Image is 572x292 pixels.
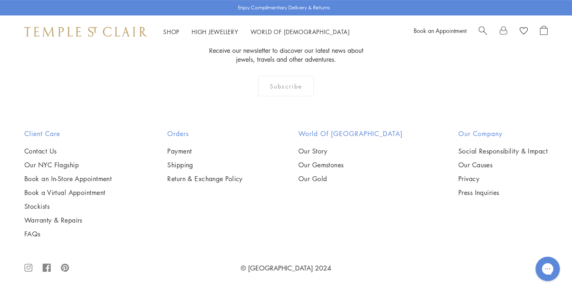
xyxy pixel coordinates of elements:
[458,129,548,138] h2: Our Company
[250,28,350,36] a: World of [DEMOGRAPHIC_DATA]World of [DEMOGRAPHIC_DATA]
[531,254,564,284] iframe: Gorgias live chat messenger
[298,160,403,169] a: Our Gemstones
[241,264,331,273] a: © [GEOGRAPHIC_DATA] 2024
[458,147,548,156] a: Social Responsibility & Impact
[163,28,179,36] a: ShopShop
[24,202,112,211] a: Stockists
[298,147,403,156] a: Our Story
[238,4,330,12] p: Enjoy Complimentary Delivery & Returns
[167,174,243,183] a: Return & Exchange Policy
[458,188,548,197] a: Press Inquiries
[298,174,403,183] a: Our Gold
[24,229,112,238] a: FAQs
[204,46,368,64] p: Receive our newsletter to discover our latest news about jewels, travels and other adventures.
[24,216,112,225] a: Warranty & Repairs
[192,28,238,36] a: High JewelleryHigh Jewellery
[258,76,314,96] div: Subscribe
[24,188,112,197] a: Book a Virtual Appointment
[24,27,147,37] img: Temple St. Clair
[520,26,528,38] a: View Wishlist
[163,27,350,37] nav: Main navigation
[458,174,548,183] a: Privacy
[24,147,112,156] a: Contact Us
[167,147,243,156] a: Payment
[167,160,243,169] a: Shipping
[167,129,243,138] h2: Orders
[298,129,403,138] h2: World of [GEOGRAPHIC_DATA]
[24,174,112,183] a: Book an In-Store Appointment
[414,26,466,35] a: Book an Appointment
[24,160,112,169] a: Our NYC Flagship
[540,26,548,38] a: Open Shopping Bag
[479,26,487,38] a: Search
[458,160,548,169] a: Our Causes
[24,129,112,138] h2: Client Care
